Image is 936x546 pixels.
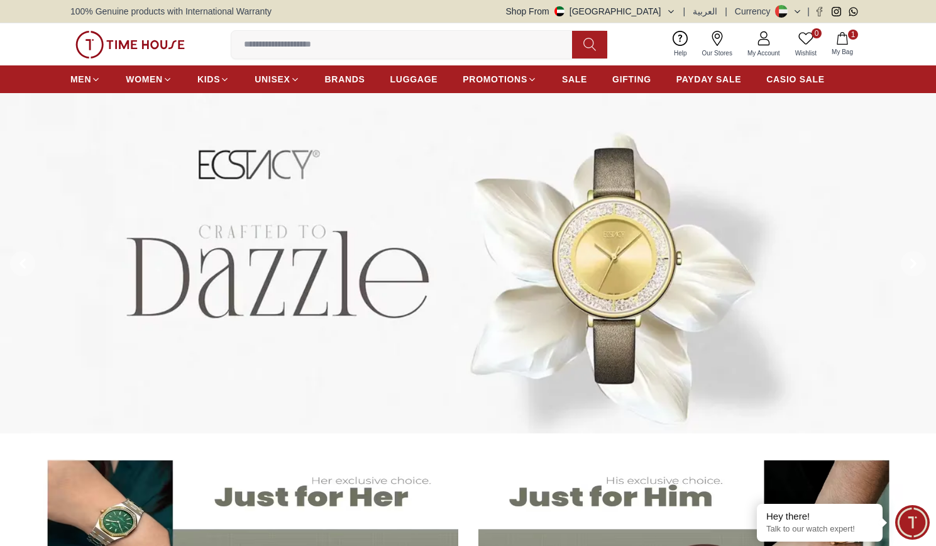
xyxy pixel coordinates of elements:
[325,73,365,86] span: BRANDS
[255,68,299,91] a: UNISEX
[683,5,686,18] span: |
[812,28,822,38] span: 0
[676,68,741,91] a: PAYDAY SALE
[612,73,651,86] span: GIFTING
[807,5,810,18] span: |
[766,73,825,86] span: CASIO SALE
[766,68,825,91] a: CASIO SALE
[697,48,737,58] span: Our Stores
[824,30,861,59] button: 1My Bag
[695,28,740,60] a: Our Stores
[70,5,272,18] span: 100% Genuine products with International Warranty
[126,73,163,86] span: WOMEN
[390,73,438,86] span: LUGGAGE
[75,31,185,58] img: ...
[815,7,824,16] a: Facebook
[848,30,858,40] span: 1
[612,68,651,91] a: GIFTING
[693,5,717,18] button: العربية
[197,73,220,86] span: KIDS
[463,73,527,86] span: PROMOTIONS
[788,28,824,60] a: 0Wishlist
[126,68,172,91] a: WOMEN
[390,68,438,91] a: LUGGAGE
[197,68,229,91] a: KIDS
[669,48,692,58] span: Help
[827,47,858,57] span: My Bag
[766,524,873,535] p: Talk to our watch expert!
[463,68,537,91] a: PROMOTIONS
[255,73,290,86] span: UNISEX
[735,5,776,18] div: Currency
[676,73,741,86] span: PAYDAY SALE
[790,48,822,58] span: Wishlist
[562,73,587,86] span: SALE
[506,5,676,18] button: Shop From[GEOGRAPHIC_DATA]
[832,7,841,16] a: Instagram
[725,5,727,18] span: |
[849,7,858,16] a: Whatsapp
[70,73,91,86] span: MEN
[742,48,785,58] span: My Account
[70,68,101,91] a: MEN
[562,68,587,91] a: SALE
[666,28,695,60] a: Help
[895,505,930,540] div: Chat Widget
[766,510,873,523] div: Hey there!
[554,6,564,16] img: United Arab Emirates
[325,68,365,91] a: BRANDS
